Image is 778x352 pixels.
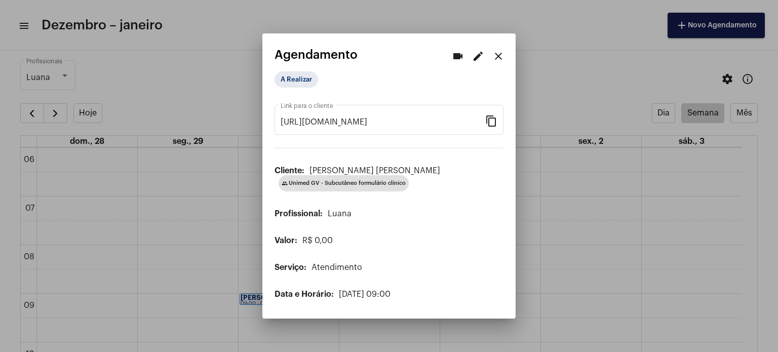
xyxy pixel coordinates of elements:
span: [DATE] 09:00 [339,290,391,298]
mat-icon: close [492,50,504,62]
span: Data e Horário: [275,290,334,298]
mat-icon: group [282,180,288,186]
span: Agendamento [275,48,358,61]
span: Luana [328,210,352,218]
input: Link [281,118,485,127]
span: Serviço: [275,263,306,271]
span: Cliente: [275,167,304,175]
mat-icon: content_copy [485,114,497,127]
mat-icon: edit [472,50,484,62]
span: [PERSON_NAME] [PERSON_NAME] [309,167,440,175]
span: Valor: [275,237,297,245]
mat-icon: videocam [452,50,464,62]
mat-chip: Unimed GV - Subcutâneo formulário clínico [279,175,409,191]
span: Atendimento [312,263,362,271]
mat-chip: A Realizar [275,71,318,88]
span: R$ 0,00 [302,237,333,245]
span: Profissional: [275,210,323,218]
